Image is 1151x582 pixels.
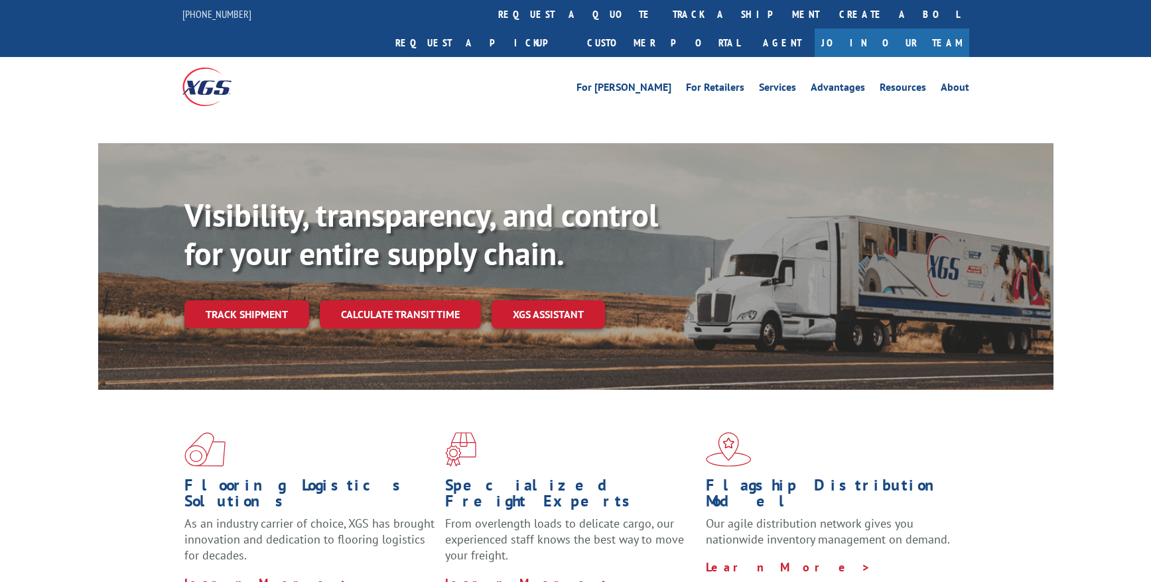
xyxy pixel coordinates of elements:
b: Visibility, transparency, and control for your entire supply chain. [184,194,658,274]
a: [PHONE_NUMBER] [182,7,251,21]
a: Services [759,82,796,97]
a: Learn More > [706,559,871,575]
a: Request a pickup [385,29,577,57]
a: Join Our Team [815,29,969,57]
a: For [PERSON_NAME] [576,82,671,97]
a: Track shipment [184,300,309,328]
a: Advantages [811,82,865,97]
img: xgs-icon-total-supply-chain-intelligence-red [184,432,226,467]
h1: Specialized Freight Experts [445,477,696,516]
a: Agent [750,29,815,57]
a: For Retailers [686,82,744,97]
a: Calculate transit time [320,300,481,329]
a: XGS ASSISTANT [492,300,605,329]
h1: Flooring Logistics Solutions [184,477,435,516]
span: As an industry carrier of choice, XGS has brought innovation and dedication to flooring logistics... [184,516,435,563]
p: From overlength loads to delicate cargo, our experienced staff knows the best way to move your fr... [445,516,696,575]
img: xgs-icon-focused-on-flooring-red [445,432,476,467]
h1: Flagship Distribution Model [706,477,957,516]
a: Customer Portal [577,29,750,57]
a: Resources [880,82,926,97]
span: Our agile distribution network gives you nationwide inventory management on demand. [706,516,950,547]
a: About [941,82,969,97]
img: xgs-icon-flagship-distribution-model-red [706,432,752,467]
